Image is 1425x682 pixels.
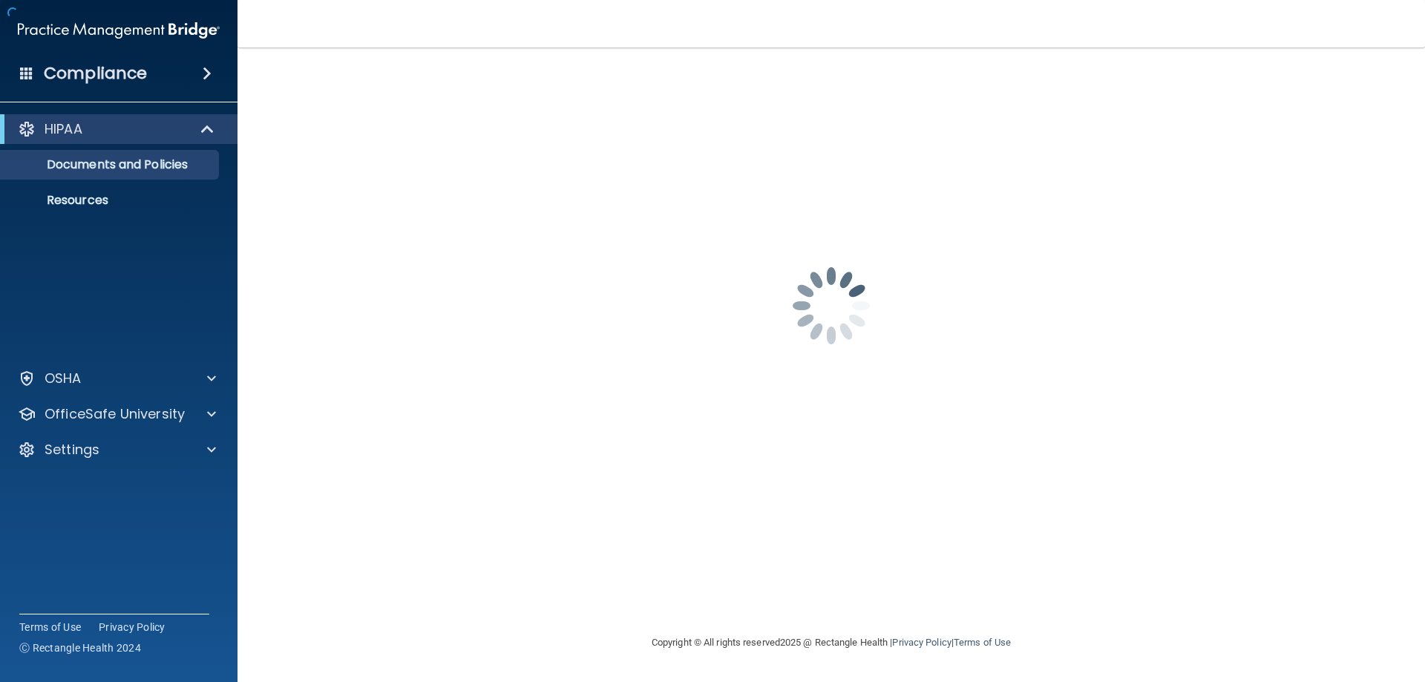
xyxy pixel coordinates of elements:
[19,620,81,635] a: Terms of Use
[560,619,1102,666] div: Copyright © All rights reserved 2025 @ Rectangle Health | |
[954,637,1011,648] a: Terms of Use
[45,120,82,138] p: HIPAA
[18,405,216,423] a: OfficeSafe University
[892,637,951,648] a: Privacy Policy
[19,640,141,655] span: Ⓒ Rectangle Health 2024
[45,441,99,459] p: Settings
[44,63,147,84] h4: Compliance
[45,370,82,387] p: OSHA
[18,16,220,45] img: PMB logo
[18,441,216,459] a: Settings
[18,120,215,138] a: HIPAA
[10,157,212,172] p: Documents and Policies
[18,370,216,387] a: OSHA
[45,405,185,423] p: OfficeSafe University
[10,193,212,208] p: Resources
[757,232,905,380] img: spinner.e123f6fc.gif
[99,620,166,635] a: Privacy Policy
